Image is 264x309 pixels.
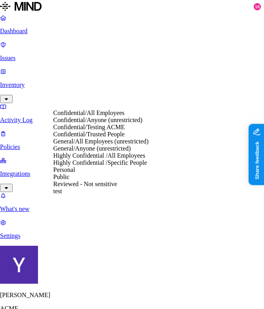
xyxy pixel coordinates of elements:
[53,152,145,159] span: Highly Confidential /All Employees
[53,173,70,180] span: Public
[53,188,62,194] span: test
[53,117,142,123] span: Confidential/Anyone (unrestricted)
[53,138,149,145] span: General/All Employees (unrestricted)
[53,131,125,138] span: Confidential/Trusted People
[53,166,75,173] span: Personal
[53,109,125,116] span: Confidential/All Employees
[53,181,117,187] span: Reviewed - Not sensitive
[53,159,147,166] span: Highly Confidential /Specific People
[53,145,131,152] span: General/Anyone (unrestricted)
[53,124,125,130] span: Confidential/Testing ACME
